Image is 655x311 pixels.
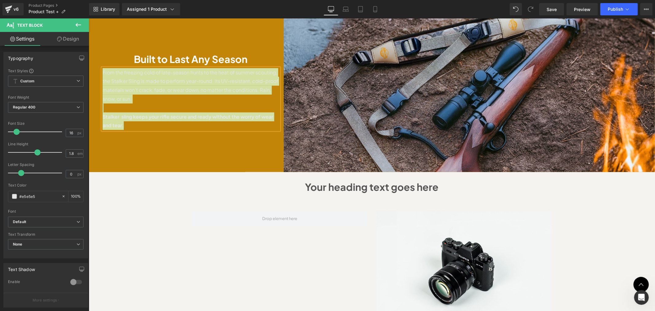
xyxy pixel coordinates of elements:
span: px [77,172,83,176]
div: Operator says… [5,183,118,203]
i: .) [87,24,90,29]
i: (The conversation ID of this box chat for reference is [10,18,89,29]
span: Library [101,6,115,12]
h1: Operator [30,6,52,10]
div: v6 [12,5,20,13]
a: Laptop [338,3,353,15]
span: Text Block [17,23,43,28]
div: Font [8,209,84,214]
span: Save [547,6,557,13]
a: Design [46,32,90,46]
a: Preview [567,3,598,15]
b: Custom [20,79,34,84]
span: em [77,152,83,155]
a: Tablet [353,3,368,15]
h1: Built to Last Any Season [14,35,190,46]
button: Redo [524,3,537,15]
div: Close [108,2,119,14]
strong: Stalker sling keeps your rifle secure and ready without the worry of wear and tear. [14,95,185,110]
div: Help [PERSON_NAME] understand how they’re doing: [10,187,96,199]
button: go back [4,2,16,14]
b: 215470582982256 [42,24,87,29]
div: Hellomaterials says… [5,38,118,57]
a: Mobile [368,3,383,15]
div: Enable [8,279,64,286]
div: This ticket has been closed. Please feel free to open a new conversation if you have any other co... [5,152,101,183]
div: Help [PERSON_NAME] understand how they’re doing: [5,183,101,203]
div: Font Weight [8,95,84,100]
div: Text Transform [8,232,84,237]
span: This ticket has been closed. Please feel free to open a new conversation if you have any other co... [10,155,94,179]
p: More settings [33,297,57,303]
a: Product Pages [29,3,89,8]
div: sure [PERSON_NAME] thank you again [25,38,118,52]
a: v6 [2,3,24,15]
div: Text Shadow [8,263,35,272]
div: Assigned 1 Product [127,6,175,12]
button: More settings [4,293,88,307]
div: sure [PERSON_NAME] thank you again [30,42,113,48]
button: More [640,3,653,15]
a: New Library [89,3,119,15]
span: Preview [574,6,591,13]
div: % [68,191,83,202]
b: None [13,242,22,246]
div: Harry says… [5,57,118,152]
a: Desktop [324,3,338,15]
i: Default [13,219,26,225]
div: Text Color [8,183,84,187]
button: Home [96,2,108,14]
div: Operator says… [5,152,118,183]
button: Publish [600,3,638,15]
button: Undo [510,3,522,15]
div: Typography [8,52,33,61]
b: Regular 400 [13,105,36,109]
img: Profile image for Operator [18,3,27,13]
span: Publish [608,7,623,12]
span: Product Test + [29,9,59,14]
div: Font Size [8,121,84,126]
p: From the freezing cold of late-season hunts to the heat of summer scouting, the Stalker Sling is ... [14,50,190,85]
div: Letter Spacing [8,163,84,167]
h1: Your heading text goes here [6,160,560,178]
div: Text Styles [8,68,84,73]
input: Color [19,193,59,200]
span: px [77,131,83,135]
iframe: Intercom live chat [634,290,649,305]
div: Line Height [8,142,84,146]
